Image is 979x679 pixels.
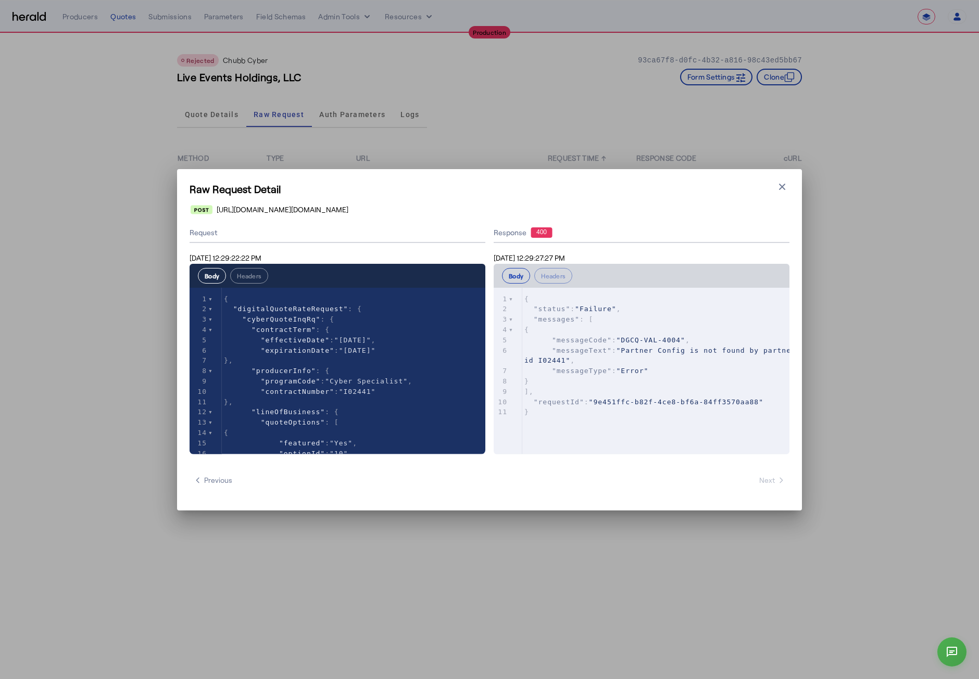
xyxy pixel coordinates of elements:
h1: Raw Request Detail [190,182,789,196]
span: "quoteOptions" [261,418,325,426]
span: : { [224,367,330,375]
span: "status" [534,305,571,313]
div: 2 [494,304,509,314]
span: "expirationDate" [261,347,334,354]
span: } [524,377,529,385]
div: 11 [494,407,509,417]
span: : [224,388,375,395]
span: "DGCQ-VAL-4004" [617,336,685,344]
span: "contractTerm" [252,326,316,334]
div: 14 [190,428,208,438]
span: : , [224,377,412,385]
span: "[DATE]" [334,336,371,344]
div: 1 [190,294,208,304]
span: "9e451ffc-b82f-4ce8-bf6a-84ff3570aa88" [589,398,763,406]
span: : { [224,408,339,416]
span: "messageText" [552,347,612,354]
div: 7 [494,366,509,376]
div: 10 [190,387,208,397]
span: "programCode" [261,377,321,385]
span: "10" [330,450,348,457]
span: "[DATE]" [339,347,376,354]
div: 5 [494,335,509,345]
span: "messages" [534,315,580,323]
span: : , [224,439,357,447]
div: 7 [190,355,208,366]
span: Previous [194,475,232,485]
button: Headers [534,268,572,284]
button: Body [198,268,226,284]
div: 16 [190,449,208,459]
span: "Yes" [330,439,353,447]
span: "Cyber Specialist" [325,377,408,385]
span: "messageType" [552,367,612,375]
span: : , [524,305,621,313]
span: : [524,367,648,375]
span: : [ [524,315,594,323]
span: { [524,295,529,303]
span: "digitalQuoteRateRequest" [233,305,348,313]
div: 11 [190,397,208,407]
div: 4 [494,325,509,335]
text: 400 [536,228,547,236]
span: "requestId" [534,398,584,406]
span: [URL][DOMAIN_NAME][DOMAIN_NAME] [217,204,348,215]
span: "messageCode" [552,336,612,344]
span: { [224,429,229,437]
span: ], [524,388,534,395]
span: "Partner Config is not found by partner id I02441" [524,347,800,365]
span: }, [224,398,233,406]
div: 15 [190,438,208,449]
div: 6 [494,345,509,356]
span: : , [524,336,690,344]
span: "Error" [617,367,649,375]
span: "lineOfBusiness" [252,408,325,416]
div: Request [190,223,485,243]
button: Headers [230,268,268,284]
span: [DATE] 12:29:27:27 PM [494,253,565,262]
span: "Failure" [575,305,616,313]
span: "I02441" [339,388,376,395]
span: : { [224,326,330,334]
span: "effectiveDate" [261,336,330,344]
span: : , [524,347,800,365]
div: Response [494,227,789,238]
span: : { [224,305,362,313]
div: 5 [190,335,208,345]
div: 3 [190,314,208,325]
button: Body [502,268,530,284]
span: : , [224,450,353,457]
span: : { [224,315,334,323]
span: : [224,347,375,354]
button: Previous [190,471,236,490]
span: { [524,326,529,334]
div: 2 [190,304,208,314]
span: : [524,398,763,406]
div: 6 [190,345,208,356]
span: "cyberQuoteInqRq" [242,315,320,323]
span: "contractNumber" [261,388,334,395]
span: : [ [224,418,339,426]
div: 12 [190,407,208,417]
span: [DATE] 12:29:22:22 PM [190,253,261,262]
div: 8 [494,376,509,387]
span: { [224,295,229,303]
div: 10 [494,397,509,407]
span: "producerInfo" [252,367,316,375]
div: 9 [190,376,208,387]
div: 13 [190,417,208,428]
span: "featured" [279,439,325,447]
div: 4 [190,325,208,335]
span: }, [224,356,233,364]
span: Next [759,475,785,485]
div: 8 [190,366,208,376]
button: Next [755,471,789,490]
div: 1 [494,294,509,304]
div: 3 [494,314,509,325]
span: "optionId" [279,450,325,457]
span: } [524,408,529,416]
div: 9 [494,387,509,397]
span: : , [224,336,375,344]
